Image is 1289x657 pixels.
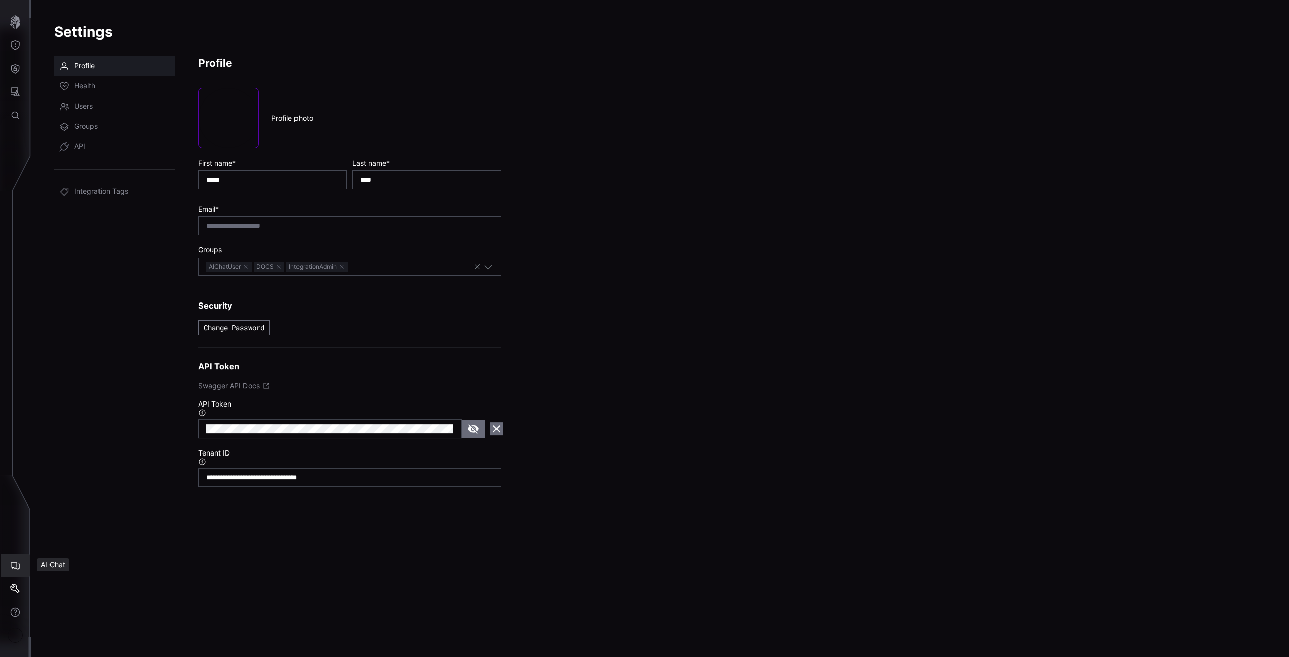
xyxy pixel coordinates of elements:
[198,205,501,214] label: Email *
[54,56,175,76] a: Profile
[254,262,284,272] span: DOCS
[198,381,501,390] a: Swagger API Docs
[198,56,501,70] h2: Profile
[54,137,175,157] a: API
[54,96,175,117] a: Users
[484,262,493,271] button: Toggle options menu
[198,399,501,417] p: API Token
[271,114,313,123] label: Profile photo
[206,262,252,272] span: AIChatUser
[74,61,95,71] span: Profile
[198,361,501,372] h3: API Token
[74,81,95,91] span: Health
[198,320,270,335] button: Change Password
[286,262,348,272] span: IntegrationAdmin
[54,76,175,96] a: Health
[54,117,175,137] a: Groups
[74,102,93,112] span: Users
[74,187,128,197] span: Integration Tags
[74,122,98,132] span: Groups
[198,245,501,255] label: Groups
[198,300,501,311] h3: Security
[37,558,69,571] div: AI Chat
[74,142,85,152] span: API
[54,23,1266,41] h1: Settings
[352,159,501,168] label: Last name *
[54,182,175,202] a: Integration Tags
[473,262,481,271] button: Clear selection
[198,159,347,168] label: First name *
[198,448,501,466] p: Tenant ID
